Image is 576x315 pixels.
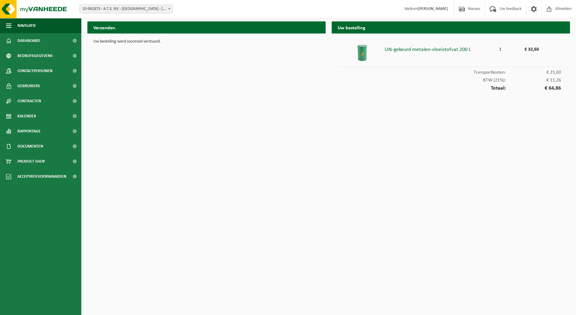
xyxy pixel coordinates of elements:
[93,40,320,44] p: Uw bestelling werd succesvol verstuurd.
[506,70,561,75] span: € 21,00
[17,94,41,109] span: Contracten
[354,44,372,62] img: 01-000240
[17,48,53,63] span: Bedrijfsgegevens
[17,154,45,169] span: Product Shop
[338,67,564,75] div: Transportkosten:
[338,83,564,91] div: Totaal:
[17,139,43,154] span: Documenten
[506,44,539,52] div: € 32,60
[87,21,326,33] h2: Verzonden.
[418,7,448,11] strong: [PERSON_NAME]
[80,5,173,14] span: 10-981873 - A.T.S. NV - LANGERBRUGGE - GENT
[17,169,66,184] span: Acceptatievoorwaarden
[332,21,570,33] h2: Uw bestelling
[17,33,40,48] span: Dashboard
[338,75,564,83] div: BTW (21%):
[17,124,41,139] span: Rapportage
[17,78,40,94] span: Gebruikers
[495,44,506,52] div: 1
[506,78,561,83] span: € 11,26
[506,86,561,91] span: € 64,86
[80,5,172,13] span: 10-981873 - A.T.S. NV - LANGERBRUGGE - GENT
[385,44,495,52] div: UN-gekeurd metalen-vloeistofvat 200 L
[17,109,36,124] span: Kalender
[17,18,36,33] span: Navigatie
[17,63,52,78] span: Contactpersonen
